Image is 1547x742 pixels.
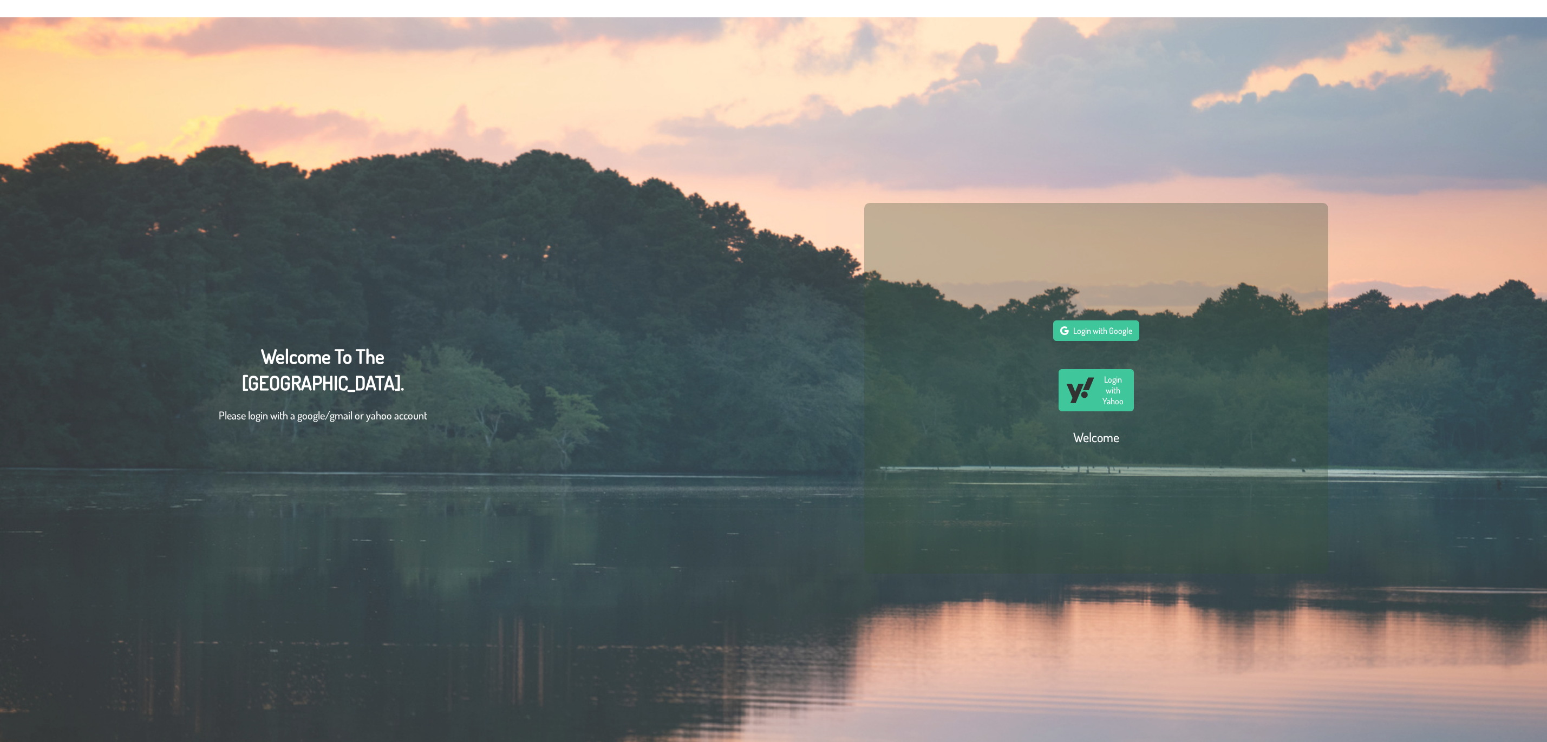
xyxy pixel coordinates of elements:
[219,407,427,423] p: Please login with a google/gmail or yahoo account
[1059,369,1134,411] button: Login with Yahoo
[1100,374,1127,406] span: Login with Yahoo
[1053,320,1139,341] button: Login with Google
[1073,325,1132,336] span: Login with Google
[1073,429,1119,445] h2: Welcome
[219,343,427,434] div: Welcome To The [GEOGRAPHIC_DATA].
